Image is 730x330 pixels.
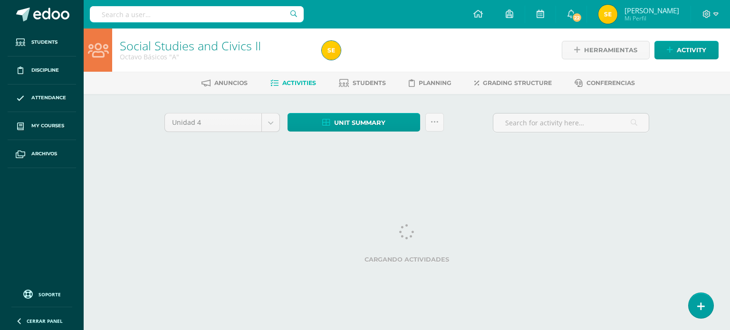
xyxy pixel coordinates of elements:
a: Discipline [8,57,76,85]
a: Students [339,75,386,91]
span: Activity [677,41,706,59]
span: Unit summary [334,114,385,132]
span: My courses [31,122,64,130]
span: Soporte [38,291,61,298]
span: Mi Perfil [624,14,679,22]
span: Discipline [31,66,59,74]
a: Grading structure [474,75,552,91]
a: Herramientas [562,41,650,59]
span: [PERSON_NAME] [624,6,679,15]
span: Students [353,79,386,86]
div: Octavo Básicos 'A' [120,52,310,61]
span: Attendance [31,94,66,102]
h1: Social Studies and Civics II [120,39,310,52]
span: 22 [571,12,582,23]
span: Planning [419,79,451,86]
a: Students [8,28,76,57]
a: Activities [270,75,316,91]
input: Search a user… [90,6,304,22]
label: Cargando actividades [164,256,649,263]
span: Unidad 4 [172,113,254,132]
a: Anuncios [202,75,248,91]
span: Anuncios [214,79,248,86]
span: Herramientas [584,41,637,59]
span: Grading structure [483,79,552,86]
a: Soporte [11,287,72,300]
a: Activity [654,41,719,59]
span: Students [31,38,58,46]
span: Activities [282,79,316,86]
a: Archivos [8,140,76,168]
input: Search for activity here… [493,113,649,132]
img: 4e9def19cc85b7c337b3cd984476dcf2.png [598,5,617,24]
img: 4e9def19cc85b7c337b3cd984476dcf2.png [322,41,341,60]
span: Cerrar panel [27,318,63,324]
a: Conferencias [575,75,635,91]
span: Conferencias [586,79,635,86]
a: Social Studies and Civics II [120,38,261,54]
a: Unidad 4 [165,113,279,132]
a: Unit summary [288,113,420,132]
a: My courses [8,112,76,140]
a: Attendance [8,85,76,113]
span: Archivos [31,150,57,158]
a: Planning [409,75,451,91]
